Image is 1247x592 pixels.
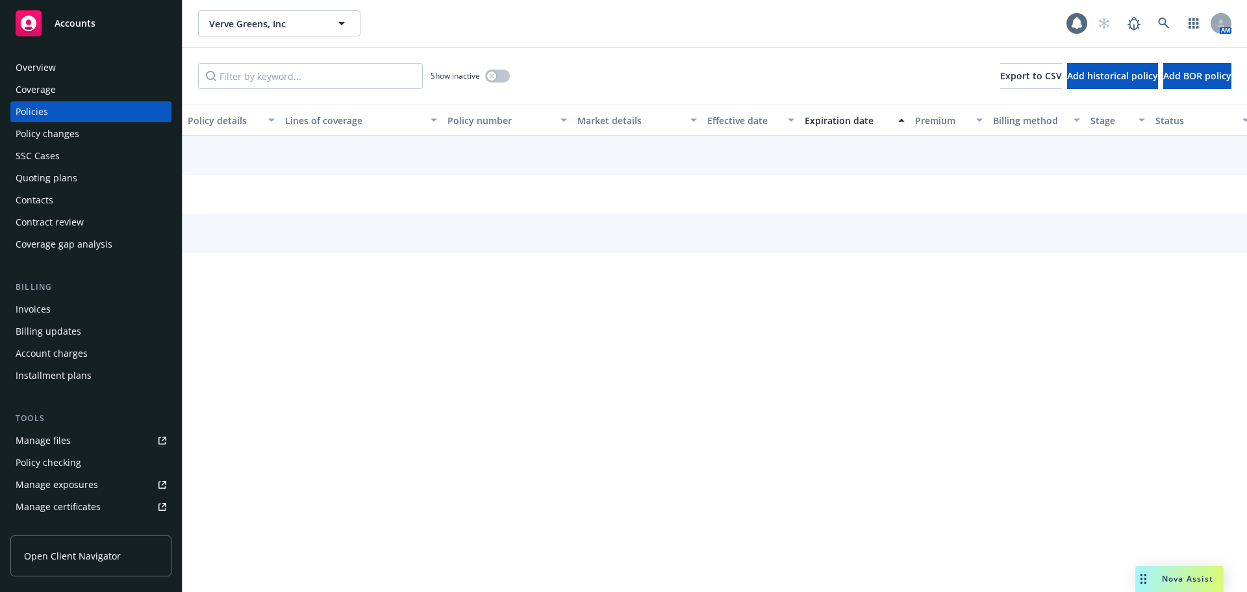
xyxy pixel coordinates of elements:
[10,79,171,100] a: Coverage
[702,105,800,136] button: Effective date
[16,168,77,188] div: Quoting plans
[10,212,171,233] a: Contract review
[915,114,968,127] div: Premium
[55,18,95,29] span: Accounts
[1135,566,1224,592] button: Nova Assist
[10,146,171,166] a: SSC Cases
[280,105,442,136] button: Lines of coverage
[16,519,81,539] div: Manage claims
[16,57,56,78] div: Overview
[16,496,101,517] div: Manage certificates
[10,123,171,144] a: Policy changes
[431,70,480,81] span: Show inactive
[16,212,84,233] div: Contract review
[198,63,423,89] input: Filter by keyword...
[10,343,171,364] a: Account charges
[10,365,171,386] a: Installment plans
[10,321,171,342] a: Billing updates
[16,234,112,255] div: Coverage gap analysis
[16,452,81,473] div: Policy checking
[24,549,121,563] span: Open Client Navigator
[10,519,171,539] a: Manage claims
[16,123,79,144] div: Policy changes
[805,114,890,127] div: Expiration date
[1067,63,1158,89] button: Add historical policy
[1151,10,1177,36] a: Search
[16,430,71,451] div: Manage files
[572,105,702,136] button: Market details
[1000,63,1062,89] button: Export to CSV
[16,365,92,386] div: Installment plans
[10,234,171,255] a: Coverage gap analysis
[10,299,171,320] a: Invoices
[10,452,171,473] a: Policy checking
[16,321,81,342] div: Billing updates
[707,114,780,127] div: Effective date
[10,474,171,495] a: Manage exposures
[1091,10,1117,36] a: Start snowing
[1000,70,1062,82] span: Export to CSV
[442,105,572,136] button: Policy number
[800,105,910,136] button: Expiration date
[1163,70,1231,82] span: Add BOR policy
[10,281,171,294] div: Billing
[1155,114,1235,127] div: Status
[1085,105,1150,136] button: Stage
[10,168,171,188] a: Quoting plans
[188,114,260,127] div: Policy details
[16,299,51,320] div: Invoices
[16,474,98,495] div: Manage exposures
[209,17,321,31] span: Verve Greens, Inc
[10,496,171,517] a: Manage certificates
[447,114,553,127] div: Policy number
[1162,573,1213,584] span: Nova Assist
[1181,10,1207,36] a: Switch app
[1121,10,1147,36] a: Report a Bug
[1163,63,1231,89] button: Add BOR policy
[1135,566,1152,592] div: Drag to move
[16,101,48,122] div: Policies
[988,105,1085,136] button: Billing method
[1067,70,1158,82] span: Add historical policy
[10,5,171,42] a: Accounts
[993,114,1066,127] div: Billing method
[16,146,60,166] div: SSC Cases
[10,190,171,211] a: Contacts
[1090,114,1131,127] div: Stage
[198,10,360,36] button: Verve Greens, Inc
[16,79,56,100] div: Coverage
[577,114,683,127] div: Market details
[285,114,423,127] div: Lines of coverage
[910,105,988,136] button: Premium
[16,190,53,211] div: Contacts
[183,105,280,136] button: Policy details
[10,412,171,425] div: Tools
[10,57,171,78] a: Overview
[16,343,88,364] div: Account charges
[10,101,171,122] a: Policies
[10,430,171,451] a: Manage files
